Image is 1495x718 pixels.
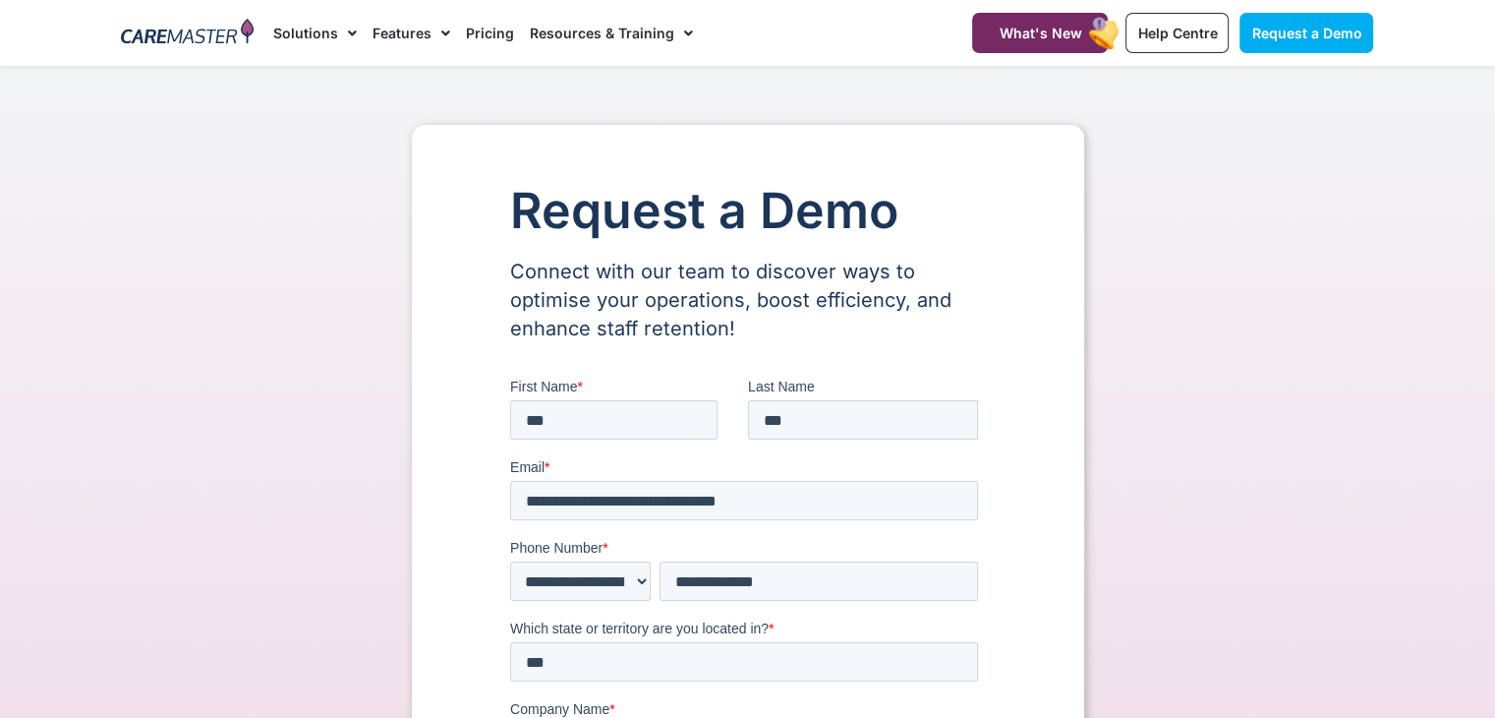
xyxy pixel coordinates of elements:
[121,19,254,48] img: CareMaster Logo
[1239,13,1373,53] a: Request a Demo
[999,25,1081,41] span: What's New
[1125,13,1229,53] a: Help Centre
[1137,25,1217,41] span: Help Centre
[1251,25,1361,41] span: Request a Demo
[510,258,986,343] p: Connect with our team to discover ways to optimise your operations, boost efficiency, and enhance...
[238,2,305,18] span: Last Name
[972,13,1108,53] a: What's New
[510,184,986,238] h1: Request a Demo
[5,547,476,565] label: Please complete this required field.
